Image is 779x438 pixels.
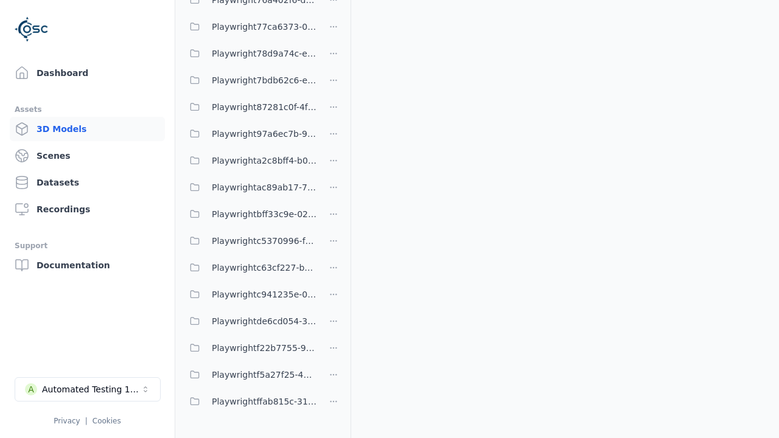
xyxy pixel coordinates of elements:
[212,100,316,114] span: Playwright87281c0f-4f4a-4173-bef9-420ef006671d
[183,122,316,146] button: Playwright97a6ec7b-9dec-45d7-98ef-5e87a5181b08
[15,238,160,253] div: Support
[212,260,316,275] span: Playwrightc63cf227-b350-41d0-b87c-414ab19a80cd
[212,153,316,168] span: Playwrighta2c8bff4-b0e8-4fa5-90bf-e604fce5bc4d
[212,234,316,248] span: Playwrightc5370996-fc8e-4363-a68c-af44e6d577c9
[25,383,37,395] div: A
[183,202,316,226] button: Playwrightbff33c9e-02f1-4be8-8443-6e9f5334e6c0
[183,95,316,119] button: Playwright87281c0f-4f4a-4173-bef9-420ef006671d
[212,180,316,195] span: Playwrightac89ab17-7bbd-4282-bb63-b897c0b85846
[183,363,316,387] button: Playwrightf5a27f25-4b21-40df-860f-4385a207a8a6
[183,148,316,173] button: Playwrighta2c8bff4-b0e8-4fa5-90bf-e604fce5bc4d
[42,383,141,395] div: Automated Testing 1 - Playwright
[183,229,316,253] button: Playwrightc5370996-fc8e-4363-a68c-af44e6d577c9
[15,102,160,117] div: Assets
[183,336,316,360] button: Playwrightf22b7755-9f13-4c77-9466-1ba9964cd8f7
[10,253,165,277] a: Documentation
[10,197,165,221] a: Recordings
[212,314,316,328] span: Playwrightde6cd054-3529-4dff-b662-7b152dabda49
[15,377,161,401] button: Select a workspace
[183,255,316,280] button: Playwrightc63cf227-b350-41d0-b87c-414ab19a80cd
[183,41,316,66] button: Playwright78d9a74c-e168-4ed1-89dd-03c18c7e83cc
[212,127,316,141] span: Playwright97a6ec7b-9dec-45d7-98ef-5e87a5181b08
[212,341,316,355] span: Playwrightf22b7755-9f13-4c77-9466-1ba9964cd8f7
[212,19,316,34] span: Playwright77ca6373-0445-4913-acf3-974fd38ef685
[212,207,316,221] span: Playwrightbff33c9e-02f1-4be8-8443-6e9f5334e6c0
[212,367,316,382] span: Playwrightf5a27f25-4b21-40df-860f-4385a207a8a6
[212,46,316,61] span: Playwright78d9a74c-e168-4ed1-89dd-03c18c7e83cc
[212,73,316,88] span: Playwright7bdb62c6-e58a-4eff-9e0f-79f73f97d77a
[10,170,165,195] a: Datasets
[10,144,165,168] a: Scenes
[183,175,316,200] button: Playwrightac89ab17-7bbd-4282-bb63-b897c0b85846
[54,417,80,425] a: Privacy
[212,394,316,409] span: Playwrightffab815c-3132-4ca9-9321-41b7911218bf
[85,417,88,425] span: |
[183,389,316,414] button: Playwrightffab815c-3132-4ca9-9321-41b7911218bf
[183,15,316,39] button: Playwright77ca6373-0445-4913-acf3-974fd38ef685
[93,417,121,425] a: Cookies
[183,309,316,333] button: Playwrightde6cd054-3529-4dff-b662-7b152dabda49
[10,117,165,141] a: 3D Models
[183,68,316,92] button: Playwright7bdb62c6-e58a-4eff-9e0f-79f73f97d77a
[212,287,316,302] span: Playwrightc941235e-0b6c-43b1-9b5f-438aa732d279
[10,61,165,85] a: Dashboard
[15,12,49,46] img: Logo
[183,282,316,307] button: Playwrightc941235e-0b6c-43b1-9b5f-438aa732d279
